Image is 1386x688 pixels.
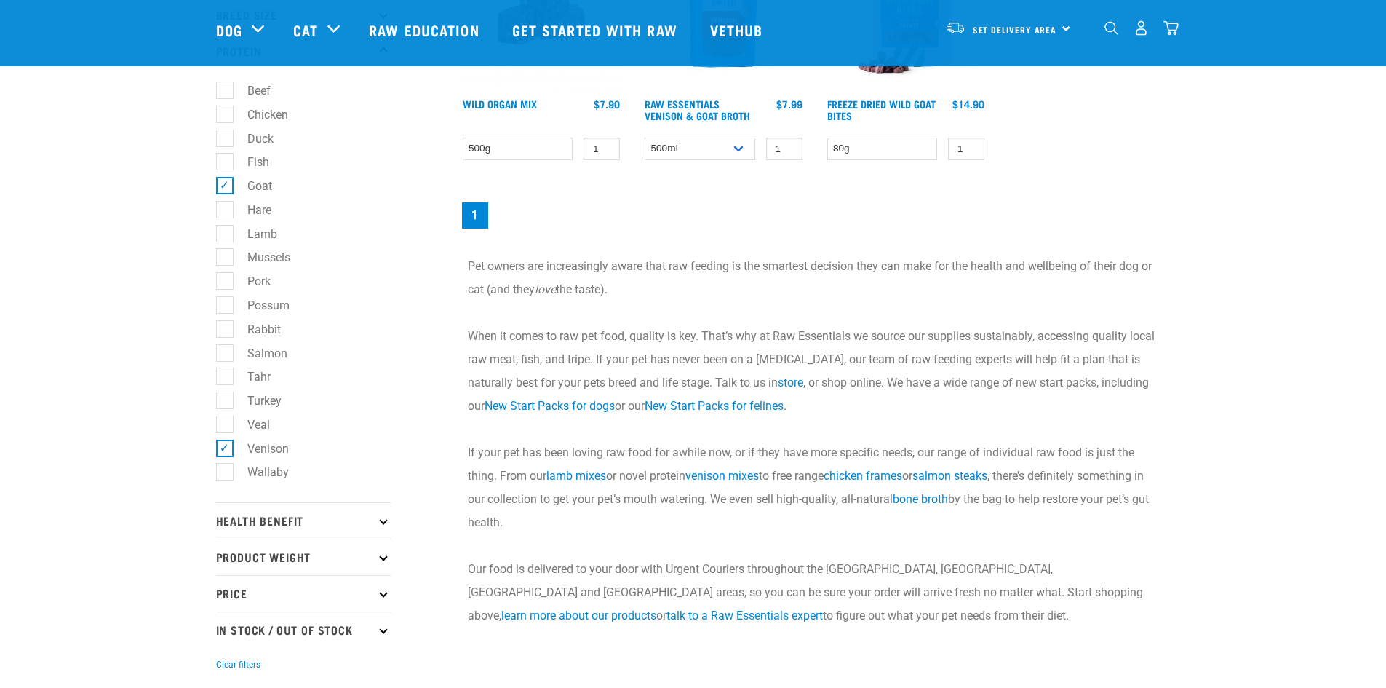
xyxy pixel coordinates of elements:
nav: pagination [459,199,1171,232]
a: venison mixes [685,469,759,483]
a: Cat [293,19,318,41]
em: love [535,282,556,296]
a: New Start Packs for felines [645,399,784,413]
label: Duck [224,130,279,148]
label: Salmon [224,344,293,363]
a: Vethub [696,1,781,59]
p: Health Benefit [216,502,391,539]
a: salmon steaks [912,469,987,483]
img: user.png [1134,20,1149,36]
p: Our food is delivered to your door with Urgent Couriers throughout the [GEOGRAPHIC_DATA], [GEOGRA... [468,558,1162,628]
label: Pork [224,272,276,290]
a: New Start Packs for dogs [485,399,615,413]
div: $14.90 [952,98,984,110]
label: Possum [224,296,295,315]
label: Beef [224,82,276,100]
a: bone broth [893,492,948,506]
a: Raw Essentials Venison & Goat Broth [645,101,750,118]
label: Tahr [224,368,276,386]
input: 1 [766,138,802,160]
img: van-moving.png [946,21,965,34]
label: Venison [224,440,295,458]
a: chicken frames [824,469,902,483]
a: learn more about our products [501,609,656,622]
a: Get started with Raw [498,1,696,59]
label: Goat [224,177,278,195]
label: Hare [224,201,277,219]
input: 1 [948,138,984,160]
label: Veal [224,416,276,434]
p: Pet owners are increasingly aware that raw feeding is the smartest decision they can make for the... [468,255,1162,301]
img: home-icon@2x.png [1163,20,1179,36]
div: $7.99 [776,98,802,110]
a: Wild Organ Mix [463,101,537,106]
label: Lamb [224,225,283,243]
div: $7.90 [594,98,620,110]
a: Dog [216,19,242,41]
a: Page 1 [462,202,488,229]
label: Fish [224,153,275,171]
label: Chicken [224,106,294,124]
p: When it comes to raw pet food, quality is key. That’s why at Raw Essentials we source our supplie... [468,325,1162,418]
img: home-icon-1@2x.png [1104,21,1118,35]
a: lamb mixes [546,469,606,483]
button: Clear filters [216,658,260,671]
p: Product Weight [216,539,391,575]
label: Wallaby [224,463,295,481]
span: Set Delivery Area [973,27,1057,32]
a: store [778,376,803,390]
p: If your pet has been loving raw food for awhile now, or if they have more specific needs, our ran... [468,441,1162,534]
p: In Stock / Out Of Stock [216,612,391,648]
label: Turkey [224,392,287,410]
p: Price [216,575,391,612]
a: Raw Education [354,1,497,59]
input: 1 [584,138,620,160]
label: Rabbit [224,320,287,339]
a: talk to a Raw Essentials expert [666,609,823,622]
a: Freeze Dried Wild Goat Bites [827,101,936,118]
label: Mussels [224,248,296,266]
